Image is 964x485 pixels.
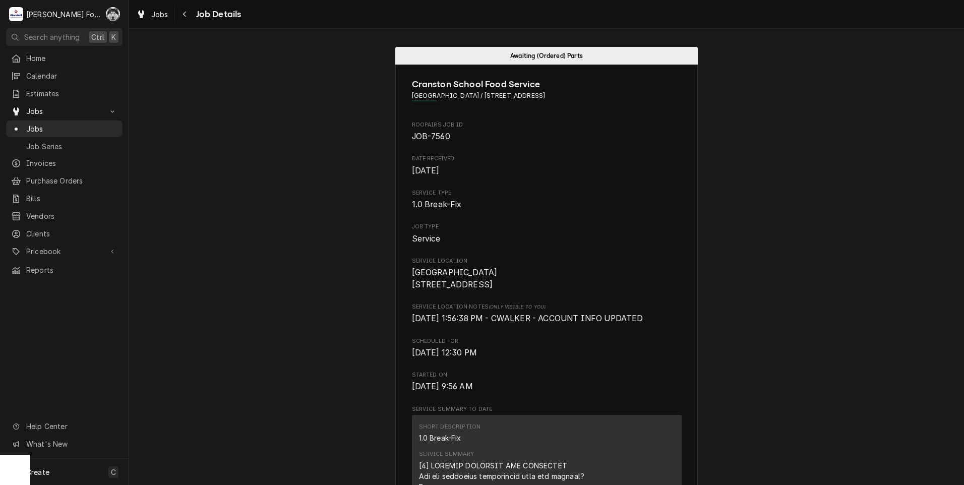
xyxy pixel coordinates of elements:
[106,7,120,21] div: Chris Murphy (103)'s Avatar
[412,200,462,209] span: 1.0 Break-Fix
[6,138,123,155] a: Job Series
[412,199,682,211] span: Service Type
[9,7,23,21] div: M
[6,50,123,67] a: Home
[412,303,682,311] span: Service Location Notes
[26,88,117,99] span: Estimates
[6,85,123,102] a: Estimates
[412,78,682,91] span: Name
[412,166,440,175] span: [DATE]
[412,132,450,141] span: JOB-7560
[26,421,116,432] span: Help Center
[412,314,643,323] span: [DATE] 1:56:38 PM - CWALKER - ACCOUNT INFO UPDATED
[6,190,123,207] a: Bills
[412,189,682,197] span: Service Type
[26,53,117,64] span: Home
[6,208,123,224] a: Vendors
[412,121,682,129] span: Roopairs Job ID
[412,303,682,325] div: [object Object]
[412,155,682,176] div: Date Received
[489,304,546,310] span: (Only Visible to You)
[6,418,123,435] a: Go to Help Center
[412,257,682,291] div: Service Location
[26,141,117,152] span: Job Series
[9,7,23,21] div: Marshall Food Equipment Service's Avatar
[510,52,583,59] span: Awaiting (Ordered) Parts
[412,348,477,357] span: [DATE] 12:30 PM
[6,155,123,171] a: Invoices
[111,32,116,42] span: K
[412,233,682,245] span: Job Type
[412,313,682,325] span: [object Object]
[6,243,123,260] a: Go to Pricebook
[26,158,117,168] span: Invoices
[412,337,682,345] span: Scheduled For
[412,268,498,289] span: [GEOGRAPHIC_DATA] [STREET_ADDRESS]
[6,68,123,84] a: Calendar
[26,211,117,221] span: Vendors
[412,337,682,359] div: Scheduled For
[412,405,682,413] span: Service Summary To Date
[412,223,682,231] span: Job Type
[26,468,49,476] span: Create
[412,371,682,393] div: Started On
[412,121,682,143] div: Roopairs Job ID
[26,124,117,134] span: Jobs
[412,382,473,391] span: [DATE] 9:56 AM
[6,28,123,46] button: Search anythingCtrlK
[419,433,461,443] div: 1.0 Break-Fix
[26,193,117,204] span: Bills
[395,47,698,65] div: Status
[132,6,172,23] a: Jobs
[151,9,168,20] span: Jobs
[412,155,682,163] span: Date Received
[412,131,682,143] span: Roopairs Job ID
[26,265,117,275] span: Reports
[26,439,116,449] span: What's New
[6,120,123,137] a: Jobs
[24,32,80,42] span: Search anything
[6,225,123,242] a: Clients
[26,228,117,239] span: Clients
[419,450,474,458] div: Service Summary
[6,436,123,452] a: Go to What's New
[412,223,682,245] div: Job Type
[412,91,682,100] span: Address
[412,234,441,244] span: Service
[6,262,123,278] a: Reports
[412,78,682,108] div: Client Information
[412,347,682,359] span: Scheduled For
[193,8,242,21] span: Job Details
[6,172,123,189] a: Purchase Orders
[111,467,116,477] span: C
[412,381,682,393] span: Started On
[412,189,682,211] div: Service Type
[412,165,682,177] span: Date Received
[6,103,123,119] a: Go to Jobs
[91,32,104,42] span: Ctrl
[177,6,193,22] button: Navigate back
[412,257,682,265] span: Service Location
[26,246,102,257] span: Pricebook
[26,9,100,20] div: [PERSON_NAME] Food Equipment Service
[106,7,120,21] div: C(
[419,423,481,431] div: Short Description
[26,106,102,116] span: Jobs
[412,371,682,379] span: Started On
[26,71,117,81] span: Calendar
[26,175,117,186] span: Purchase Orders
[412,267,682,290] span: Service Location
